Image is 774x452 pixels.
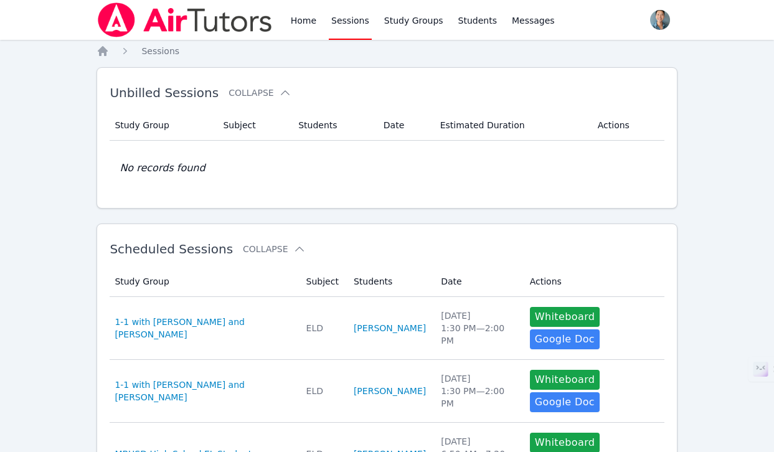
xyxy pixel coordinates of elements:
[110,360,664,423] tr: 1-1 with [PERSON_NAME] and [PERSON_NAME]ELD[PERSON_NAME][DATE]1:30 PM—2:00 PMWhiteboardGoogle Doc
[530,329,600,349] a: Google Doc
[441,372,514,410] div: [DATE] 1:30 PM — 2:00 PM
[291,110,376,141] th: Students
[530,392,600,412] a: Google Doc
[441,309,514,347] div: [DATE] 1:30 PM — 2:00 PM
[530,307,600,327] button: Whiteboard
[522,266,664,297] th: Actions
[110,141,664,195] td: No records found
[376,110,433,141] th: Date
[354,385,426,397] a: [PERSON_NAME]
[110,242,233,257] span: Scheduled Sessions
[433,110,590,141] th: Estimated Duration
[229,87,291,99] button: Collapse
[306,322,339,334] div: ELD
[110,297,664,360] tr: 1-1 with [PERSON_NAME] and [PERSON_NAME]ELD[PERSON_NAME][DATE]1:30 PM—2:00 PMWhiteboardGoogle Doc
[215,110,291,141] th: Subject
[115,316,291,341] a: 1-1 with [PERSON_NAME] and [PERSON_NAME]
[97,45,677,57] nav: Breadcrumb
[97,2,273,37] img: Air Tutors
[433,266,522,297] th: Date
[590,110,664,141] th: Actions
[110,85,219,100] span: Unbilled Sessions
[346,266,433,297] th: Students
[141,45,179,57] a: Sessions
[299,266,346,297] th: Subject
[115,379,291,403] a: 1-1 with [PERSON_NAME] and [PERSON_NAME]
[110,266,298,297] th: Study Group
[530,370,600,390] button: Whiteboard
[243,243,305,255] button: Collapse
[306,385,339,397] div: ELD
[354,322,426,334] a: [PERSON_NAME]
[141,46,179,56] span: Sessions
[110,110,215,141] th: Study Group
[512,14,555,27] span: Messages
